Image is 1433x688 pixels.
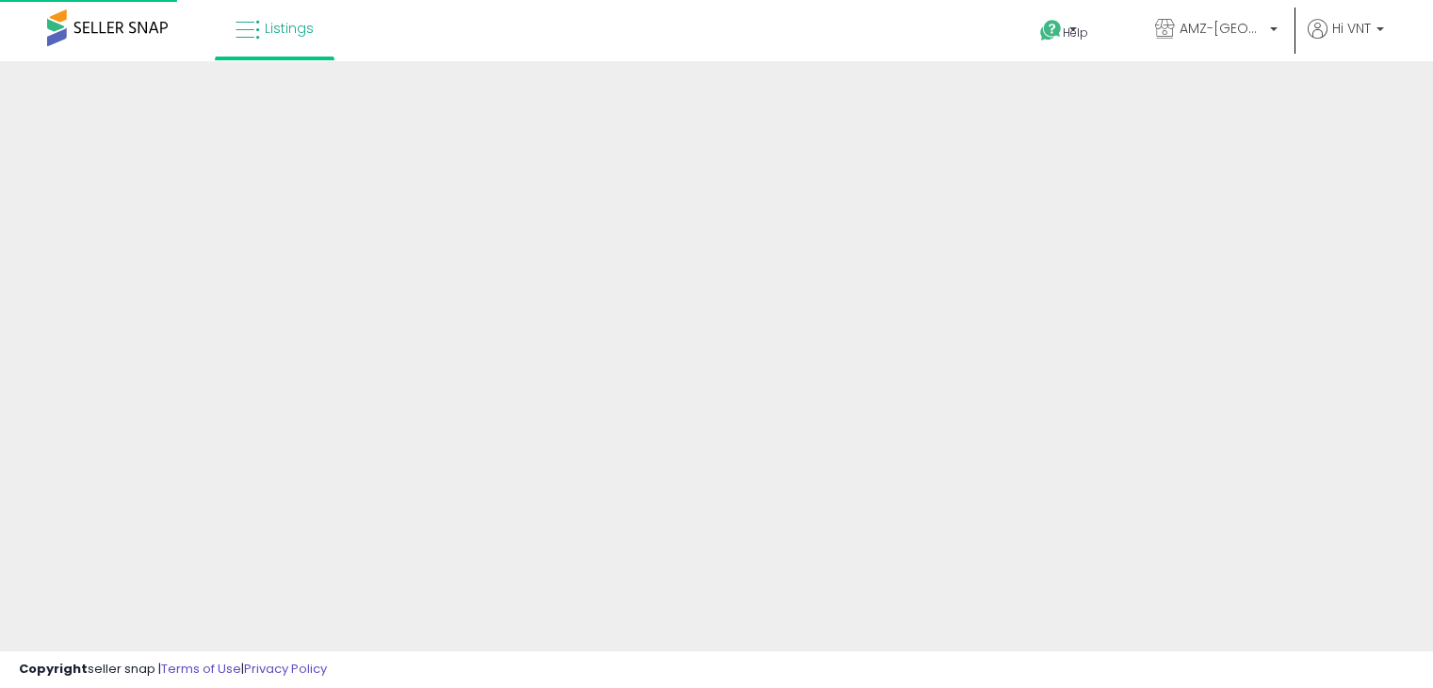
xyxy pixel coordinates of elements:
span: Hi VNT [1332,19,1371,38]
a: Terms of Use [161,660,241,678]
span: Listings [265,19,314,38]
a: Help [1025,5,1125,61]
div: seller snap | | [19,661,327,679]
span: AMZ-[GEOGRAPHIC_DATA] [1180,19,1264,38]
i: Get Help [1039,19,1063,42]
a: Hi VNT [1308,19,1384,61]
strong: Copyright [19,660,88,678]
span: Help [1063,25,1088,41]
a: Privacy Policy [244,660,327,678]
